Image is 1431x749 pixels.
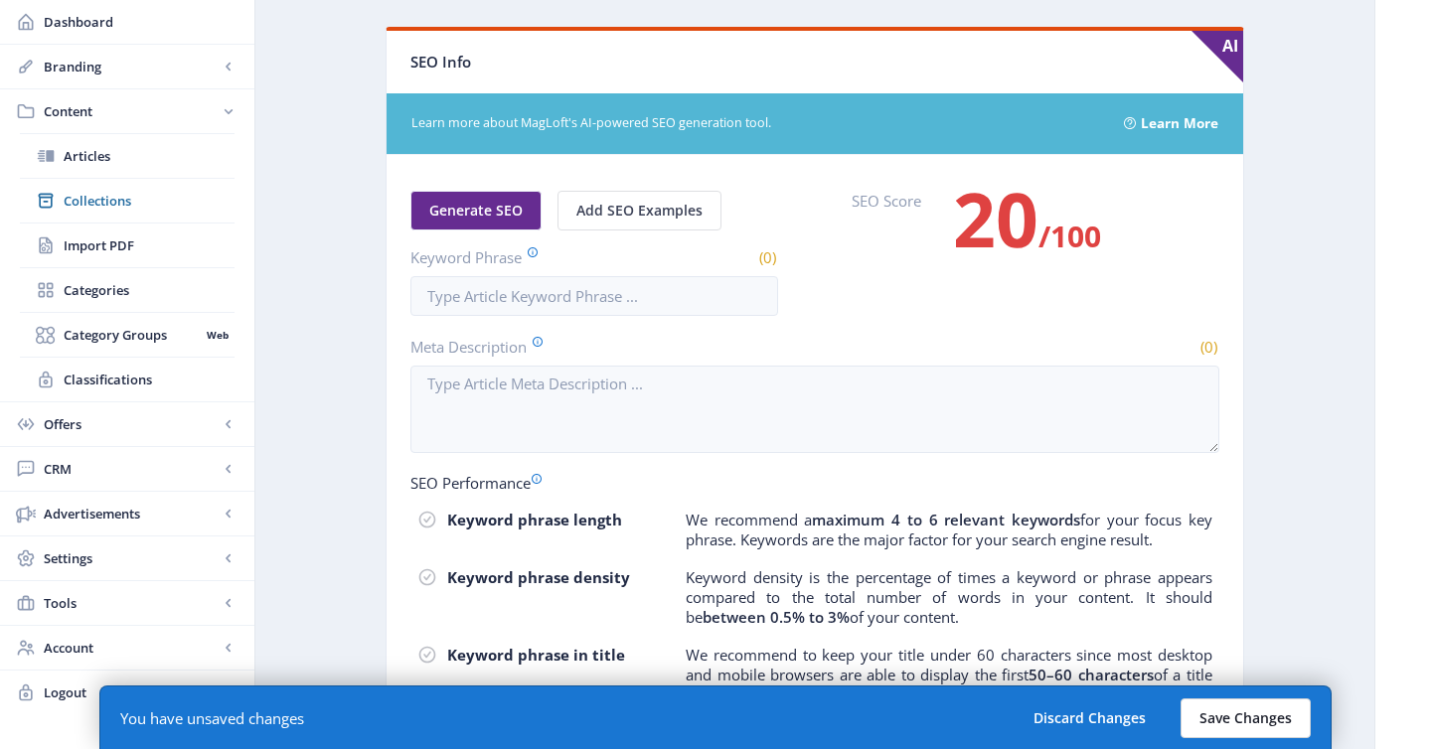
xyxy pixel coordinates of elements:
[812,510,1080,529] b: maximum 4 to 6 relevant keywords
[44,57,219,76] span: Branding
[44,638,219,658] span: Account
[20,224,235,267] a: Import PDF
[64,235,235,255] span: Import PDF
[686,510,1212,549] p: We recommend a for your focus key phrase. Keywords are the major factor for your search engine re...
[557,191,721,230] button: Add SEO Examples
[410,473,1219,493] div: SEO Performance
[411,114,1100,133] span: Learn more about MagLoft's AI-powered SEO generation tool.
[20,313,235,357] a: Category GroupsWeb
[44,414,219,434] span: Offers
[1181,698,1311,738] button: Save Changes
[64,146,235,166] span: Articles
[20,179,235,223] a: Collections
[64,280,235,300] span: Categories
[64,370,235,389] span: Classifications
[120,708,304,728] div: You have unsaved changes
[1192,31,1243,82] span: AI
[20,134,235,178] a: Articles
[44,504,219,524] span: Advertisements
[20,268,235,312] a: Categories
[852,191,921,286] label: SEO Score
[686,567,1212,627] p: Keyword density is the percentage of times a keyword or phrase appears compared to the total numb...
[410,246,586,268] label: Keyword Phrase
[64,325,200,345] span: Category Groups
[703,607,850,627] b: between 0.5% to 3%
[953,199,1101,256] h3: /100
[44,593,219,613] span: Tools
[429,203,523,219] span: Generate SEO
[44,12,238,32] span: Dashboard
[44,682,238,702] span: Logout
[1015,698,1165,738] button: Discard Changes
[686,645,1212,704] p: We recommend to keep your title under 60 characters since most desktop and mobile browsers are ab...
[64,191,235,211] span: Collections
[447,567,630,587] strong: Keyword phrase density
[410,191,542,230] button: Generate SEO
[20,358,235,401] a: Classifications
[1029,665,1154,684] b: 50–60 characters
[756,247,778,267] span: (0)
[410,336,807,358] label: Meta Description
[447,645,625,665] strong: Keyword phrase in title
[576,203,703,219] span: Add SEO Examples
[410,276,778,316] input: Type Article Keyword Phrase ...
[44,459,219,479] span: CRM
[44,101,219,121] span: Content
[410,52,471,72] span: SEO Info
[1141,108,1218,139] a: Learn More
[953,168,1038,269] span: 20
[200,325,235,345] nb-badge: Web
[447,510,622,529] strong: Keyword phrase length
[44,548,219,568] span: Settings
[1197,337,1219,357] span: (0)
